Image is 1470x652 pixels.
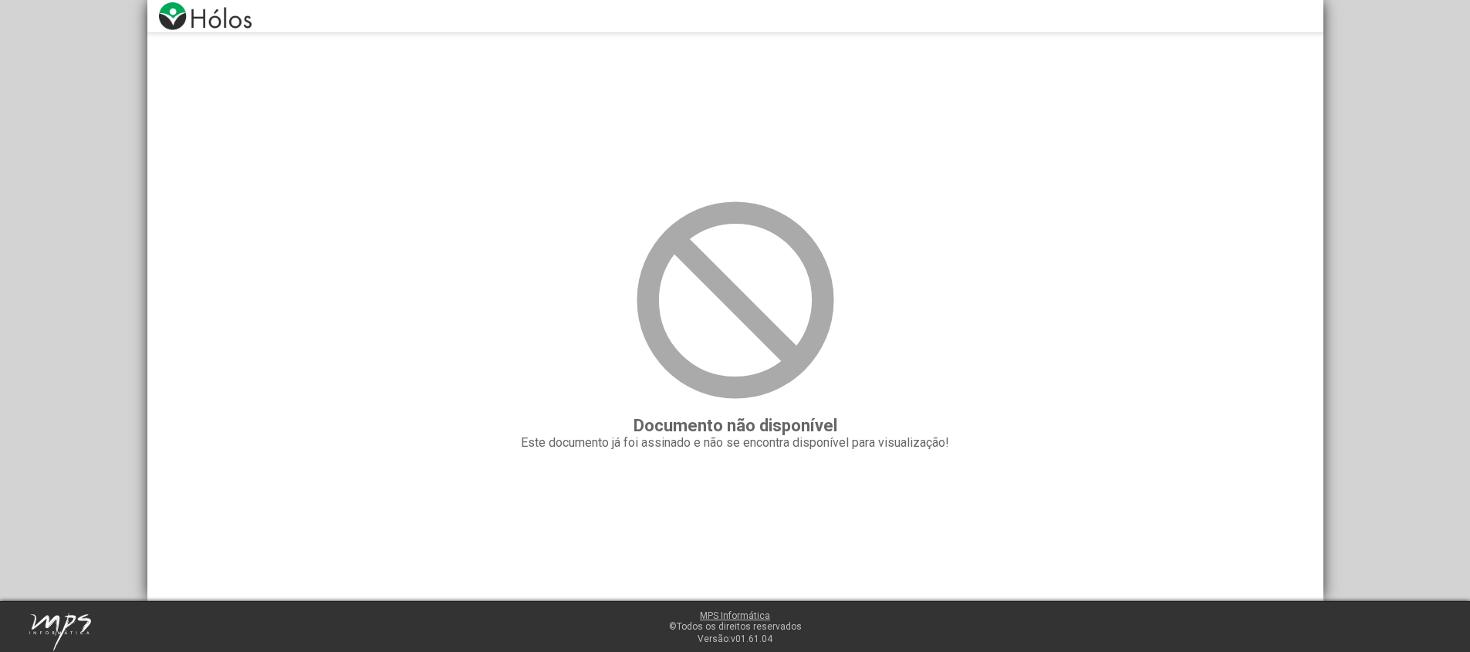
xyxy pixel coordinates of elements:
span: Este documento já foi assinado e não se encontra disponível para visualização! [521,435,949,450]
a: MPS Informática [700,610,770,621]
img: i-block.svg [620,184,851,416]
img: mps-image-cropped.png [29,613,91,651]
img: logo-holos.png [159,2,252,30]
span: Documento não disponível [634,416,837,435]
span: Versão:v01.61.04 [698,633,772,644]
span: ©Todos os direitos reservados [669,621,802,632]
